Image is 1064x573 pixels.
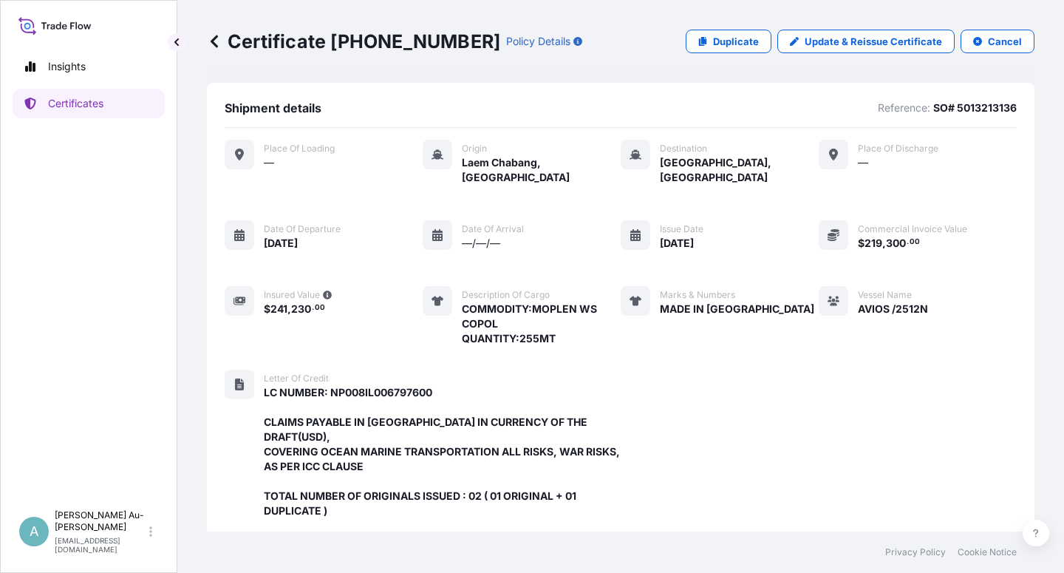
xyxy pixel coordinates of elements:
span: [DATE] [660,236,694,251]
a: Insights [13,52,165,81]
span: [GEOGRAPHIC_DATA], [GEOGRAPHIC_DATA] [660,155,819,185]
button: Cancel [961,30,1034,53]
span: Letter of Credit [264,373,329,384]
p: [PERSON_NAME] Au-[PERSON_NAME] [55,509,146,533]
p: Policy Details [506,34,570,49]
p: Reference: [878,101,930,115]
span: 00 [910,240,920,245]
span: $ [858,238,864,248]
span: . [312,305,314,311]
span: LC NUMBER: NP008IL006797600 CLAIMS PAYABLE IN [GEOGRAPHIC_DATA] IN CURRENCY OF THE DRAFT(USD), CO... [264,385,621,518]
a: Duplicate [686,30,771,53]
span: , [287,304,291,314]
span: Shipment details [225,101,321,115]
span: A [30,524,38,539]
a: Certificates [13,89,165,118]
span: $ [264,304,270,314]
span: Origin [462,143,487,155]
span: Marks & Numbers [660,289,735,301]
span: 230 [291,304,311,314]
a: Update & Reissue Certificate [777,30,955,53]
span: . [907,240,909,245]
span: COMMODITY:MOPLEN WS COPOL QUANTITY:255MT [462,302,621,346]
span: Issue Date [660,223,703,235]
span: — [858,155,868,170]
span: — [264,155,274,170]
span: Date of arrival [462,223,524,235]
span: Commercial Invoice Value [858,223,967,235]
p: Cancel [988,34,1022,49]
p: [EMAIL_ADDRESS][DOMAIN_NAME] [55,536,146,554]
p: Insights [48,59,86,74]
span: Date of departure [264,223,341,235]
p: Certificate [PHONE_NUMBER] [207,30,500,53]
span: 241 [270,304,287,314]
span: AVIOS /2512N [858,302,928,316]
a: Cookie Notice [958,546,1017,558]
p: Update & Reissue Certificate [805,34,942,49]
span: Laem Chabang, [GEOGRAPHIC_DATA] [462,155,621,185]
span: [DATE] [264,236,298,251]
span: 00 [315,305,325,311]
span: 219 [864,238,882,248]
span: 300 [886,238,906,248]
p: SO# 5013213136 [933,101,1017,115]
span: Insured Value [264,289,320,301]
span: Destination [660,143,707,155]
span: MADE IN [GEOGRAPHIC_DATA] [660,302,814,316]
span: , [882,238,886,248]
span: Place of Loading [264,143,335,155]
span: Description of cargo [462,289,550,301]
span: Vessel Name [858,289,912,301]
span: —/—/— [462,236,500,251]
p: Duplicate [713,34,759,49]
span: Place of discharge [858,143,938,155]
a: Privacy Policy [885,546,946,558]
p: Certificates [48,96,103,111]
